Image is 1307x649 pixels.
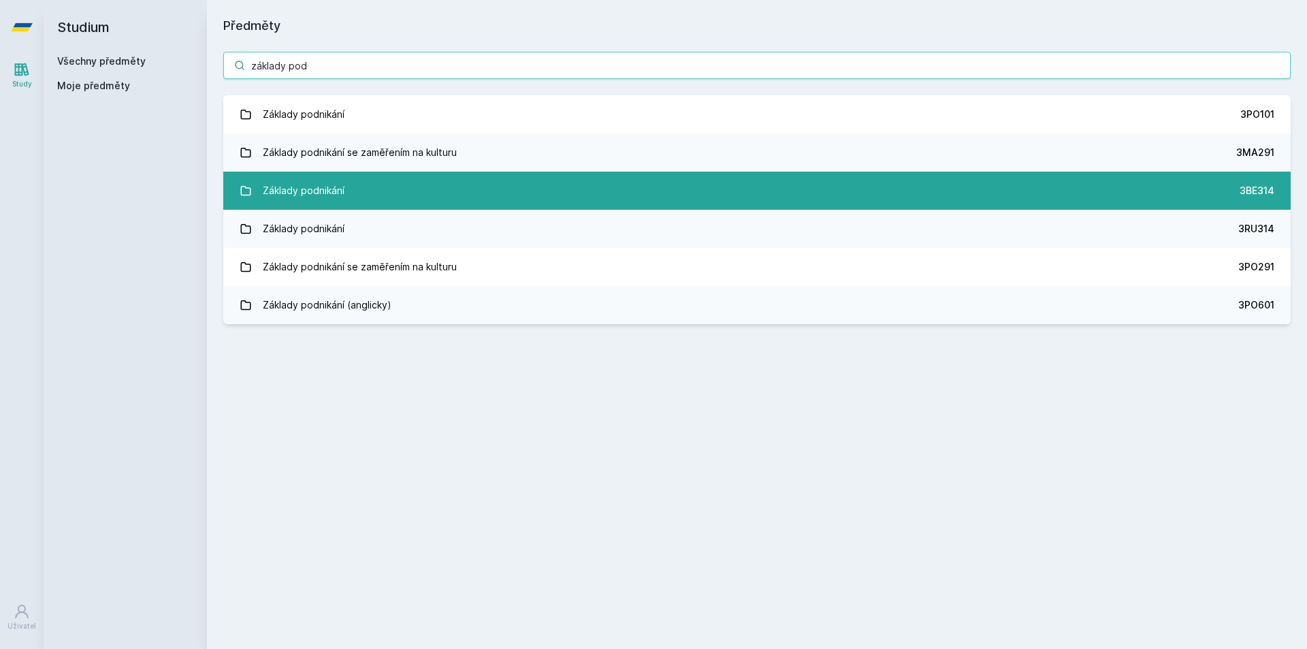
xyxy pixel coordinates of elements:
div: 3PO291 [1238,260,1274,274]
div: Study [12,79,32,89]
div: Základy podnikání [263,215,344,242]
div: 3PO101 [1240,108,1274,121]
span: Moje předměty [57,79,130,93]
a: Základy podnikání (anglicky) 3PO601 [223,286,1291,324]
div: Základy podnikání se zaměřením na kulturu [263,139,457,166]
a: Všechny předměty [57,55,146,67]
div: 3MA291 [1236,146,1274,159]
a: Uživatel [3,597,41,638]
h1: Předměty [223,16,1291,35]
div: Uživatel [7,621,36,631]
div: 3BE314 [1240,184,1274,197]
div: 3PO601 [1238,298,1274,312]
div: Základy podnikání se zaměřením na kulturu [263,253,457,281]
a: Základy podnikání se zaměřením na kulturu 3MA291 [223,133,1291,172]
div: 3RU314 [1238,222,1274,236]
div: Základy podnikání (anglicky) [263,291,391,319]
a: Základy podnikání 3BE314 [223,172,1291,210]
div: Základy podnikání [263,101,344,128]
a: Základy podnikání 3RU314 [223,210,1291,248]
a: Study [3,54,41,96]
input: Název nebo ident předmětu… [223,52,1291,79]
a: Základy podnikání 3PO101 [223,95,1291,133]
a: Základy podnikání se zaměřením na kulturu 3PO291 [223,248,1291,286]
div: Základy podnikání [263,177,344,204]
